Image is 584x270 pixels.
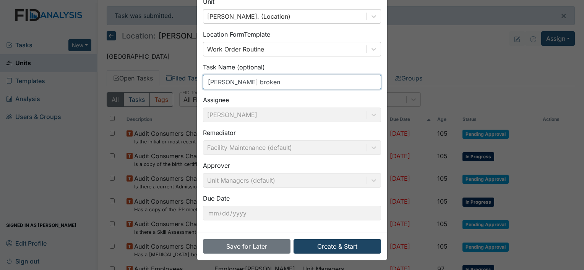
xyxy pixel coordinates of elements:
[203,95,229,104] label: Assignee
[203,239,290,254] button: Save for Later
[203,128,236,137] label: Remediator
[203,194,230,203] label: Due Date
[207,12,290,21] div: [PERSON_NAME]. (Location)
[207,45,264,54] div: Work Order Routine
[203,30,270,39] label: Location Form Template
[203,63,265,72] label: Task Name (optional)
[294,239,381,254] button: Create & Start
[203,161,230,170] label: Approver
